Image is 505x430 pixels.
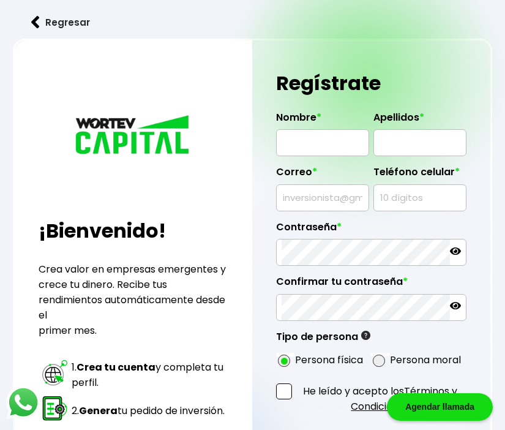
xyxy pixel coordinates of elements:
[71,358,227,392] td: 1. y completa tu perfil.
[79,404,118,418] strong: Genera
[40,394,69,423] img: paso 2
[390,352,461,368] label: Persona moral
[276,111,369,130] label: Nombre
[77,360,155,374] strong: Crea tu cuenta
[276,65,466,102] h1: Regístrate
[351,384,457,413] a: Términos y Condiciones
[39,216,228,246] h2: ¡Bienvenido!
[31,16,40,29] img: flecha izquierda
[72,113,195,159] img: logo_wortev_capital
[13,6,493,39] a: flecha izquierdaRegresar
[373,111,466,130] label: Apellidos
[71,393,227,428] td: 2. tu pedido de inversión.
[373,166,466,184] label: Teléfono celular
[6,385,40,420] img: logos_whatsapp-icon.242b2217.svg
[276,166,369,184] label: Correo
[39,262,228,338] p: Crea valor en empresas emergentes y crece tu dinero. Recibe tus rendimientos automáticamente desd...
[276,221,466,240] label: Contraseña
[379,185,461,211] input: 10 dígitos
[276,331,370,349] label: Tipo de persona
[295,352,363,368] label: Persona física
[294,383,466,414] p: He leído y acepto los
[282,185,364,211] input: inversionista@gmail.com
[361,331,370,340] img: gfR76cHglkPwleuBLjWdxeZVvX9Wp6JBDmjRYY8JYDQn16A2ICN00zLTgIroGa6qie5tIuWH7V3AapTKqzv+oMZsGfMUqL5JM...
[40,358,69,387] img: paso 1
[276,276,466,294] label: Confirmar tu contraseña
[13,6,108,39] button: Regresar
[387,393,493,421] div: Agendar llamada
